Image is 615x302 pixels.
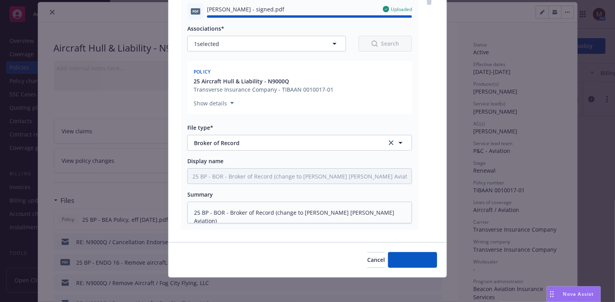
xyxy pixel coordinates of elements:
[401,256,424,263] span: Add files
[388,252,437,268] button: Add files
[547,287,557,302] div: Drag to move
[367,252,385,268] button: Cancel
[563,291,594,297] span: Nova Assist
[547,286,601,302] button: Nova Assist
[187,202,412,223] textarea: 25 BP - BOR - Broker of Record (change to [PERSON_NAME] [PERSON_NAME] Aviation)
[367,256,385,263] span: Cancel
